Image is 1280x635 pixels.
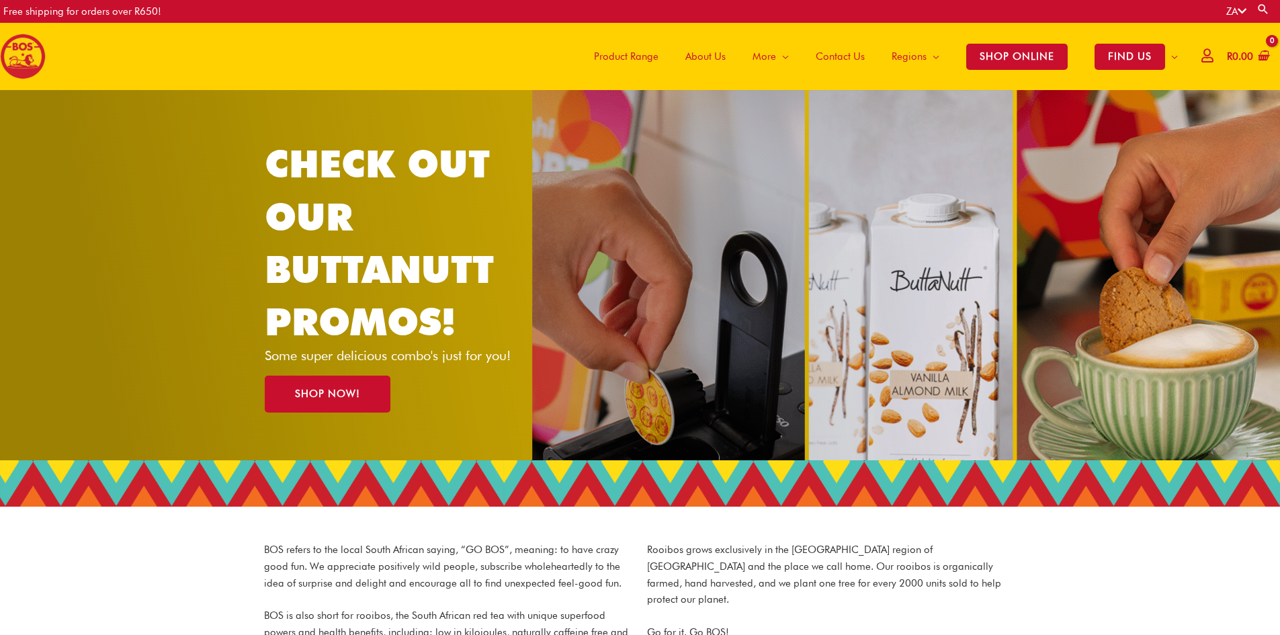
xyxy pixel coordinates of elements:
[966,44,1068,70] span: SHOP ONLINE
[570,23,1191,90] nav: Site Navigation
[672,23,739,90] a: About Us
[647,542,1017,608] p: Rooibos grows exclusively in the [GEOGRAPHIC_DATA] region of [GEOGRAPHIC_DATA] and the place we c...
[892,36,927,77] span: Regions
[295,389,360,399] span: SHOP NOW!
[1224,42,1270,72] a: View Shopping Cart, empty
[753,36,776,77] span: More
[264,542,634,591] p: BOS refers to the local South African saying, “GO BOS”, meaning: to have crazy good fun. We appre...
[802,23,878,90] a: Contact Us
[739,23,802,90] a: More
[581,23,672,90] a: Product Range
[1256,3,1270,15] a: Search button
[1095,44,1165,70] span: FIND US
[1227,50,1232,62] span: R
[685,36,726,77] span: About Us
[265,349,534,362] p: Some super delicious combo's just for you!
[953,23,1081,90] a: SHOP ONLINE
[265,376,390,413] a: SHOP NOW!
[265,141,494,344] a: CHECK OUT OUR BUTTANUTT PROMOS!
[1226,5,1246,17] a: ZA
[816,36,865,77] span: Contact Us
[594,36,658,77] span: Product Range
[1227,50,1253,62] bdi: 0.00
[878,23,953,90] a: Regions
